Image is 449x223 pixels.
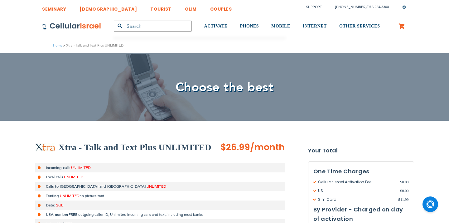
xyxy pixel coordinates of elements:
a: COUPLES [210,2,232,13]
strong: Calls to [GEOGRAPHIC_DATA] and [GEOGRAPHIC_DATA] [46,184,146,189]
span: no picture text [80,193,104,198]
span: 0.00 [400,188,409,194]
a: [PHONE_NUMBER] [335,5,366,9]
span: UNLIMITED [60,193,80,198]
a: Support [306,5,322,9]
span: 11.99 [398,197,409,202]
a: TOURIST [150,2,171,13]
strong: Incoming calls [46,165,70,170]
span: ACTIVATE [204,24,228,28]
strong: USA number [46,212,69,217]
span: Choose the best [176,79,274,96]
a: INTERNET [303,15,327,38]
a: PHONES [240,15,259,38]
a: 072-224-3300 [368,5,389,9]
span: $ [400,179,402,185]
a: OTHER SERVICES [339,15,380,38]
span: 2GB [56,203,64,208]
strong: Local calls [46,175,63,180]
li: Xtra - Talk and Text Plus UNLIMITED [62,42,123,48]
a: SEMINARY [42,2,66,13]
span: Sim Card [313,197,398,202]
span: Cellular Israel Activation Fee [313,179,400,185]
li: / [329,2,389,12]
a: [DEMOGRAPHIC_DATA] [80,2,137,13]
span: $ [398,197,400,202]
span: $26.99 [220,141,250,153]
span: UNLIMITED [147,184,166,189]
span: PHONES [240,24,259,28]
strong: Texting [46,193,59,198]
span: INTERNET [303,24,327,28]
span: 0.00 [400,179,409,185]
span: UNLIMITED [64,175,84,180]
span: $ [400,188,402,194]
span: FREE outgoing caller ID, Unlimited incoming calls and text, including most banks [69,212,203,217]
strong: Your Total [308,146,414,155]
a: MOBILE [271,15,290,38]
span: /month [250,141,285,154]
img: Xtra - Talk and Text Plus UNLIMITED [35,143,56,151]
span: OTHER SERVICES [339,24,380,28]
a: ACTIVATE [204,15,228,38]
span: UNLIMITED [71,165,91,170]
span: MOBILE [271,24,290,28]
a: OLIM [185,2,197,13]
img: Cellular Israel Logo [42,22,101,30]
a: Home [53,43,62,48]
span: US [313,188,400,194]
h2: Xtra - Talk and Text Plus UNLIMITED [59,141,212,154]
input: Search [114,21,192,32]
strong: Data: [46,203,55,208]
h3: One Time Charges [313,167,409,176]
